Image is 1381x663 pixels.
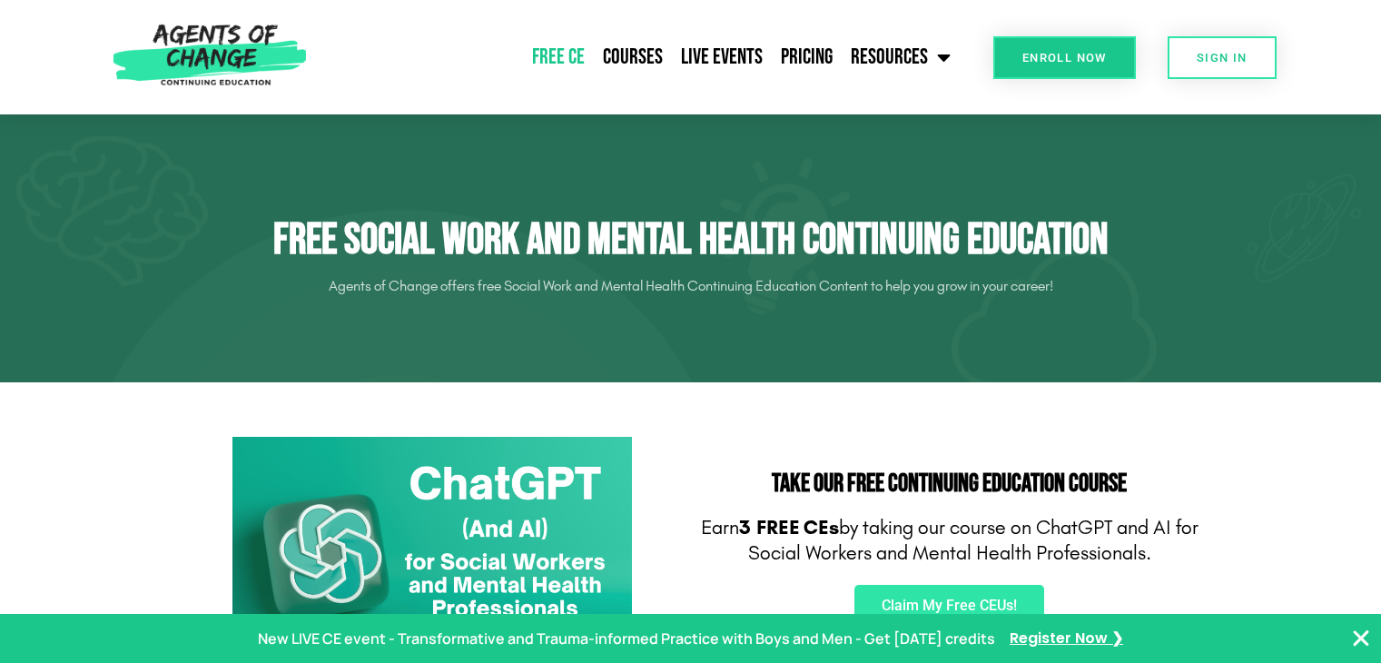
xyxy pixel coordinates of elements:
[1168,36,1277,79] a: SIGN IN
[772,35,842,80] a: Pricing
[523,35,594,80] a: Free CE
[882,599,1017,613] span: Claim My Free CEUs!
[700,471,1199,497] h2: Take Our FREE Continuing Education Course
[315,35,960,80] nav: Menu
[700,515,1199,567] p: Earn by taking our course on ChatGPT and AI for Social Workers and Mental Health Professionals.
[1197,52,1248,64] span: SIGN IN
[594,35,672,80] a: Courses
[1010,626,1123,652] a: Register Now ❯
[672,35,772,80] a: Live Events
[258,626,995,652] p: New LIVE CE event - Transformative and Trauma-informed Practice with Boys and Men - Get [DATE] cr...
[182,272,1199,301] p: Agents of Change offers free Social Work and Mental Health Continuing Education Content to help y...
[739,516,839,539] b: 3 FREE CEs
[854,585,1044,627] a: Claim My Free CEUs!
[182,214,1199,267] h1: Free Social Work and Mental Health Continuing Education
[1022,52,1107,64] span: Enroll Now
[1350,628,1372,649] button: Close Banner
[993,36,1136,79] a: Enroll Now
[842,35,960,80] a: Resources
